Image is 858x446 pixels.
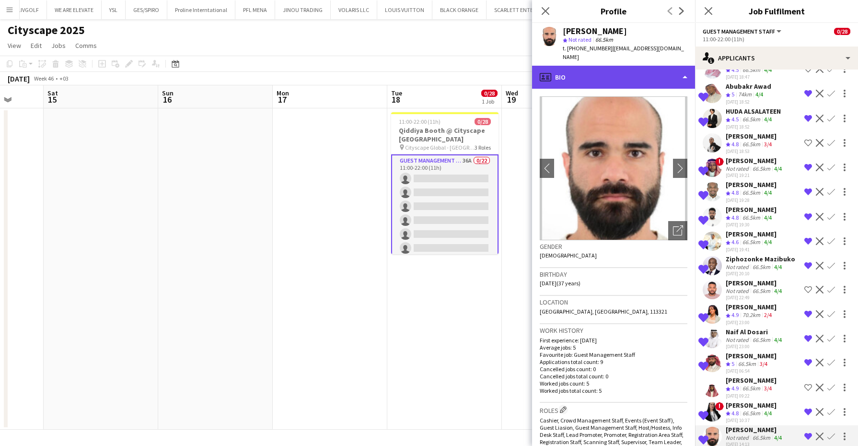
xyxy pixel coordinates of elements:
div: 66.5km [751,287,772,294]
h3: Roles [540,405,687,415]
app-skills-label: 4/4 [764,189,772,196]
span: 4.9 [731,385,739,392]
img: Crew avatar or photo [540,96,687,240]
app-skills-label: 4/4 [764,238,772,246]
div: [PERSON_NAME] [726,303,777,311]
div: [PERSON_NAME] [726,352,777,360]
div: Bio [532,66,695,89]
span: Sat [47,89,58,97]
span: 18 [390,94,402,105]
div: 66.5km [751,263,772,270]
span: [DATE] (37 years) [540,280,580,287]
div: [PERSON_NAME] [726,425,784,434]
div: [PERSON_NAME] [726,376,777,385]
p: Average jobs: 5 [540,344,687,351]
h3: Qiddiya Booth @ Cityscape [GEOGRAPHIC_DATA] [391,126,499,143]
div: Not rated [726,336,751,343]
button: Proline Interntational [167,0,235,19]
div: [PERSON_NAME] [726,132,777,141]
div: [DATE] 06:54 [726,368,777,374]
span: 17 [275,94,289,105]
span: 4.8 [731,141,739,148]
span: Comms [75,41,97,50]
div: [DATE] 22:49 [726,294,784,301]
p: Worked jobs count: 5 [540,380,687,387]
p: First experience: [DATE] [540,337,687,344]
span: 16 [161,94,174,105]
app-skills-label: 4/4 [764,214,772,221]
div: Applicants [695,47,858,70]
div: HUDA ALSALATEEN [726,107,781,116]
div: [DATE] 19:41 [726,246,777,253]
h1: Cityscape 2025 [8,23,85,37]
p: Favourite job: Guest Management Staff [540,351,687,358]
h3: Location [540,298,687,306]
h3: Birthday [540,270,687,279]
div: +03 [59,75,69,82]
span: 4.9 [731,311,739,318]
div: 66.5km [741,410,762,418]
span: 0/28 [475,118,491,125]
div: [PERSON_NAME] [726,401,777,410]
span: 0/28 [481,90,498,97]
button: PFL MENA [235,0,275,19]
div: 66.5km [736,360,758,368]
button: Guest Management Staff [703,28,783,35]
div: 66.5km [751,434,772,441]
span: 11:00-22:00 (11h) [399,118,441,125]
div: 66.5km [741,116,762,124]
span: Edit [31,41,42,50]
p: Cancelled jobs total count: 0 [540,373,687,380]
span: 4.5 [731,116,739,123]
app-skills-label: 4/4 [774,287,782,294]
div: 66.5km [741,385,762,393]
span: Mon [277,89,289,97]
div: 66.5km [741,66,762,74]
app-skills-label: 3/4 [760,360,767,367]
button: JINOU TRADING [275,0,331,19]
div: 1 Job [482,98,497,105]
span: ! [715,402,724,411]
app-job-card: 11:00-22:00 (11h)0/28Qiddiya Booth @ Cityscape [GEOGRAPHIC_DATA] Cityscape Global - [GEOGRAPHIC_D... [391,112,499,254]
span: | [EMAIL_ADDRESS][DOMAIN_NAME] [563,45,684,60]
app-skills-label: 4/4 [755,91,763,98]
div: [PERSON_NAME] [726,156,784,165]
button: GES/SPIRO [126,0,167,19]
span: [DEMOGRAPHIC_DATA] [540,252,597,259]
button: SCARLETT ENTERTAINMENT [487,0,570,19]
h3: Work history [540,326,687,335]
div: [DATE] 18:53 [726,148,777,154]
span: Cityscape Global - [GEOGRAPHIC_DATA] [405,144,475,151]
button: LOUIS VUITTON [377,0,432,19]
span: Sun [162,89,174,97]
div: 66.5km [741,189,762,197]
span: 4.8 [731,214,739,221]
app-skills-label: 2/4 [764,311,772,318]
span: 3 Roles [475,144,491,151]
a: View [4,39,25,52]
div: Not rated [726,263,751,270]
app-skills-label: 4/4 [774,434,782,441]
p: Cancelled jobs count: 0 [540,365,687,373]
div: [PERSON_NAME] [726,180,777,189]
span: View [8,41,21,50]
span: Week 46 [32,75,56,82]
span: 19 [504,94,518,105]
a: Jobs [47,39,70,52]
span: 4.6 [731,238,739,246]
div: [DATE] 18:52 [726,99,771,105]
div: 66.5km [751,336,772,343]
span: 5 [731,360,734,367]
div: 74km [736,91,754,99]
h3: Gender [540,242,687,251]
h3: Profile [532,5,695,17]
span: 4.5 [731,66,739,73]
div: Not rated [726,287,751,294]
div: [DATE] 18:52 [726,124,781,130]
div: Ziphozonke Mazibuko [726,255,795,263]
span: Tue [391,89,402,97]
span: Wed [506,89,518,97]
span: ! [715,157,724,166]
span: 4.8 [731,189,739,196]
app-skills-label: 4/4 [764,116,772,123]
